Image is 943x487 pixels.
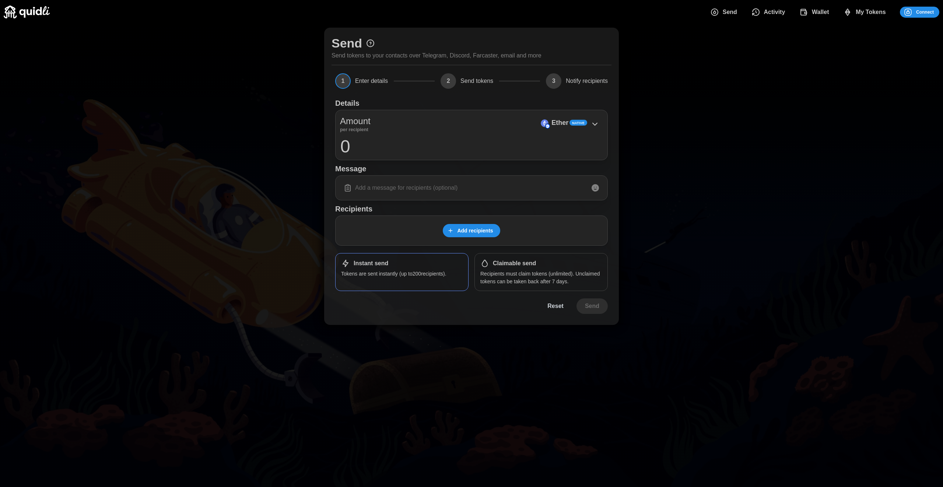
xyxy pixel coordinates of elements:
[546,73,561,89] span: 3
[340,115,371,128] p: Amount
[493,260,536,267] h1: Claimable send
[441,73,493,89] button: 2Send tokens
[551,118,568,128] p: Ether
[539,298,572,314] button: Reset
[332,51,541,60] p: Send tokens to your contacts over Telegram, Discord, Farcaster, email and more
[547,299,564,313] span: Reset
[4,6,50,18] img: Quidli
[900,7,939,18] button: Connect
[764,5,785,20] span: Activity
[332,35,362,51] h1: Send
[546,73,608,89] button: 3Notify recipients
[585,299,599,313] span: Send
[566,78,608,84] span: Notify recipients
[916,7,934,17] span: Connect
[335,73,351,89] span: 1
[340,180,603,196] input: Add a message for recipients (optional)
[723,5,737,20] span: Send
[441,73,456,89] span: 2
[746,4,793,20] button: Activity
[340,128,371,132] p: per recipient
[457,224,493,237] span: Add recipients
[335,98,360,108] h1: Details
[340,137,603,155] input: 0
[480,270,602,285] p: Recipients must claim tokens (unlimited). Unclaimed tokens can be taken back after 7 days.
[838,4,894,20] button: My Tokens
[793,4,837,20] button: Wallet
[812,5,829,20] span: Wallet
[443,224,500,237] button: Add recipients
[335,204,608,214] h1: Recipients
[355,78,388,84] span: Enter details
[704,4,746,20] button: Send
[460,78,493,84] span: Send tokens
[341,270,463,277] p: Tokens are sent instantly (up to 200 recipients).
[354,260,388,267] h1: Instant send
[335,164,608,174] h1: Message
[572,120,585,126] span: Native
[541,119,548,127] img: Ether (on Base)
[576,298,608,314] button: Send
[335,73,388,89] button: 1Enter details
[856,5,886,20] span: My Tokens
